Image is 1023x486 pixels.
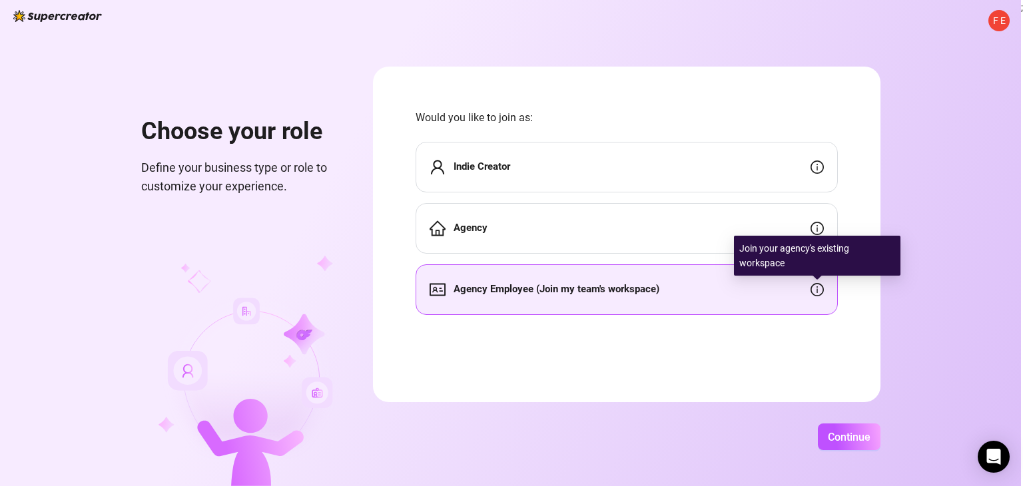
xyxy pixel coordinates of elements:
[454,222,488,234] strong: Agency
[811,222,824,235] span: info-circle
[734,236,900,276] div: Join your agency's existing workspace
[454,283,659,295] strong: Agency Employee (Join my team's workspace)
[430,220,446,236] span: home
[416,109,838,126] span: Would you like to join as:
[828,431,870,443] span: Continue
[430,282,446,298] span: idcard
[811,283,824,296] span: info-circle
[141,117,341,146] h1: Choose your role
[993,13,1006,28] span: F E
[811,160,824,174] span: info-circle
[454,160,510,172] strong: Indie Creator
[141,158,341,196] span: Define your business type or role to customize your experience.
[13,10,102,22] img: logo
[818,423,880,450] button: Continue
[430,159,446,175] span: user
[978,441,1010,473] div: Open Intercom Messenger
